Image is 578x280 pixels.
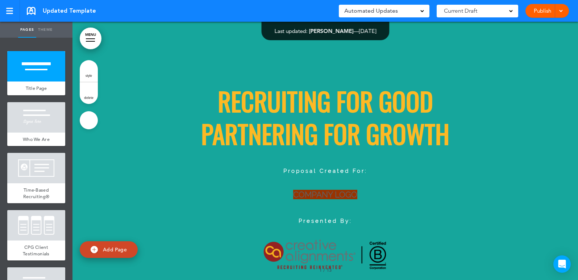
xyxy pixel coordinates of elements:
[274,28,376,34] div: —
[7,82,65,95] a: Title Page
[293,190,357,199] strong: COMPANY LOGO
[201,82,449,152] span: Recruiting for good Partnering for Growth
[80,82,98,104] a: delete
[274,28,307,34] span: Last updated:
[7,183,65,203] a: Time-Based Recruiting®
[258,237,393,274] img: 1693516481657.png
[7,241,65,260] a: CPG Client Testimonials
[309,28,353,34] span: [PERSON_NAME]
[444,6,477,16] span: Current Draft
[103,246,127,253] span: Add Page
[80,60,98,82] a: style
[86,73,92,78] span: style
[91,246,98,253] img: add.svg
[319,267,332,273] span: 1 / 13
[7,133,65,146] a: Who We Are
[299,218,352,224] strong: Presented By:
[359,28,376,34] span: [DATE]
[553,255,571,273] div: Open Intercom Messenger
[80,241,138,258] a: Add Page
[18,22,36,38] a: Pages
[23,244,50,257] span: CPG Client Testimonials
[344,6,398,16] span: Automated Updates
[43,7,96,15] span: Updated Template
[36,22,54,38] a: Theme
[80,28,101,49] a: MENU
[23,187,49,200] span: Time-Based Recruiting®
[23,136,50,142] span: Who We Are
[531,4,554,18] a: Publish
[283,168,367,174] strong: Proposal Created For:
[26,85,47,91] span: Title Page
[84,95,93,100] span: delete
